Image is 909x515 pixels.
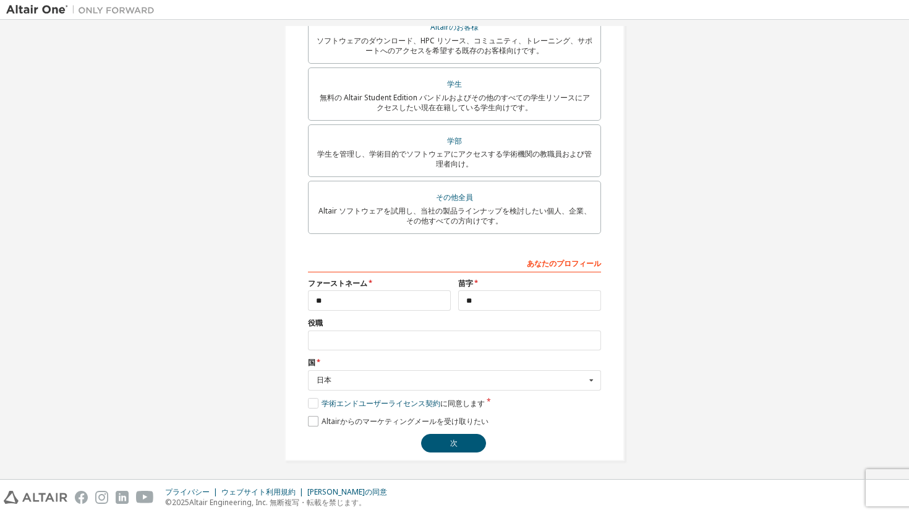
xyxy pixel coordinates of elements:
font: Altair Engineering, Inc. 無断複写・転載を禁じます。 [189,497,366,508]
font: 役職 [308,318,323,328]
button: 次 [421,434,486,452]
font: © [165,497,172,508]
font: あなたのプロフィール [527,258,601,269]
font: Altairからのマ​​ーケティングメールを受け取りたい [322,416,489,426]
img: instagram.svg [95,491,108,504]
img: アルタイルワン [6,4,161,16]
font: 次 [450,438,458,448]
img: facebook.svg [75,491,88,504]
font: 2025 [172,497,189,508]
font: その他全員 [436,192,473,202]
font: に同意します [440,398,485,409]
font: プライバシー [165,487,210,497]
font: 苗字 [458,278,473,288]
font: ソフトウェアのダウンロード、HPC リソース、コミュニティ、トレーニング、サポートへのアクセスを希望する既存のお客様向けです。 [317,35,592,56]
font: 学術 [322,398,336,409]
font: ウェブサイト利用規約 [221,487,296,497]
font: エンドユーザーライセンス契約 [336,398,440,409]
font: 学部 [447,136,462,146]
font: Altairのお客様 [430,22,479,32]
font: 日本 [317,374,331,385]
font: 学生 [447,79,462,89]
font: 学生を管理し、学術目的でソフトウェアにアクセスする学術機関の教職員および管理者向け。 [317,149,592,169]
font: Altair ソフトウェアを試用し、当社の製品ラインナップを検討したい個人、企業、その他すべての方向けです。 [318,206,591,226]
font: [PERSON_NAME]の同意 [307,487,387,497]
font: 国 [308,357,315,368]
font: 無料の Altair Student Edition バンドルおよびその他のすべての学生リソースにアクセスしたい現在在籍している学生向けです。 [320,92,590,113]
font: ファーストネーム [308,278,367,288]
img: youtube.svg [136,491,154,504]
img: linkedin.svg [116,491,129,504]
img: altair_logo.svg [4,491,67,504]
